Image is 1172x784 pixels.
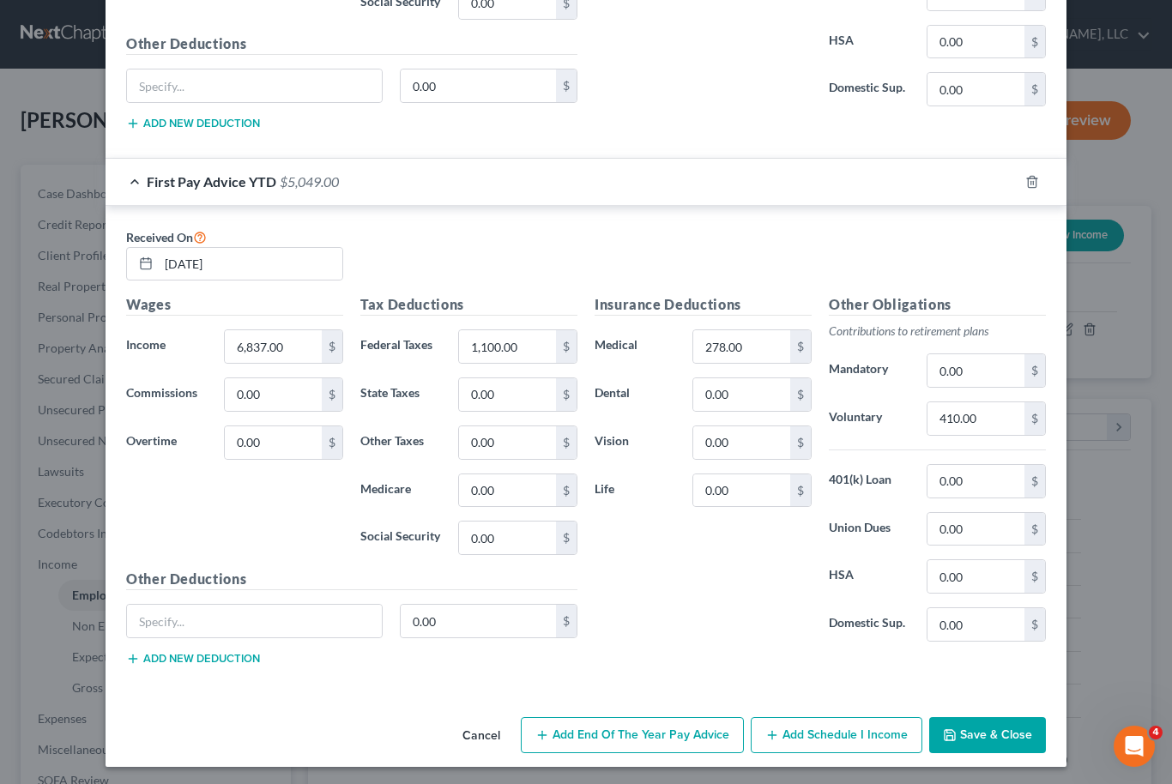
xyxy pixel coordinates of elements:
[556,330,577,363] div: $
[1024,560,1045,593] div: $
[1024,354,1045,387] div: $
[693,474,790,507] input: 0.00
[352,377,450,412] label: State Taxes
[820,72,918,106] label: Domestic Sup.
[929,717,1046,753] button: Save & Close
[820,607,918,642] label: Domestic Sup.
[927,608,1024,641] input: 0.00
[556,426,577,459] div: $
[820,353,918,388] label: Mandatory
[159,248,342,280] input: MM/DD/YYYY
[927,73,1024,106] input: 0.00
[790,474,811,507] div: $
[459,522,556,554] input: 0.00
[126,652,260,666] button: Add new deduction
[459,474,556,507] input: 0.00
[927,465,1024,498] input: 0.00
[820,512,918,546] label: Union Dues
[322,330,342,363] div: $
[927,402,1024,435] input: 0.00
[1024,402,1045,435] div: $
[556,474,577,507] div: $
[521,717,744,753] button: Add End of the Year Pay Advice
[927,354,1024,387] input: 0.00
[118,425,215,460] label: Overtime
[401,69,557,102] input: 0.00
[225,426,322,459] input: 0.00
[459,426,556,459] input: 0.00
[1024,513,1045,546] div: $
[352,473,450,508] label: Medicare
[322,426,342,459] div: $
[586,473,684,508] label: Life
[751,717,922,753] button: Add Schedule I Income
[126,33,577,55] h5: Other Deductions
[118,377,215,412] label: Commissions
[556,522,577,554] div: $
[360,294,577,316] h5: Tax Deductions
[401,605,557,637] input: 0.00
[820,401,918,436] label: Voluntary
[1114,726,1155,767] iframe: Intercom live chat
[225,330,322,363] input: 0.00
[147,173,276,190] span: First Pay Advice YTD
[829,323,1046,340] p: Contributions to retirement plans
[352,329,450,364] label: Federal Taxes
[693,330,790,363] input: 0.00
[927,26,1024,58] input: 0.00
[790,330,811,363] div: $
[126,337,166,352] span: Income
[693,426,790,459] input: 0.00
[595,294,812,316] h5: Insurance Deductions
[449,719,514,753] button: Cancel
[927,513,1024,546] input: 0.00
[820,464,918,498] label: 401(k) Loan
[1024,73,1045,106] div: $
[126,117,260,130] button: Add new deduction
[127,69,382,102] input: Specify...
[1024,608,1045,641] div: $
[586,377,684,412] label: Dental
[586,425,684,460] label: Vision
[556,605,577,637] div: $
[556,69,577,102] div: $
[126,294,343,316] h5: Wages
[126,569,577,590] h5: Other Deductions
[225,378,322,411] input: 0.00
[1149,726,1163,739] span: 4
[790,378,811,411] div: $
[352,425,450,460] label: Other Taxes
[459,330,556,363] input: 0.00
[820,25,918,59] label: HSA
[693,378,790,411] input: 0.00
[829,294,1046,316] h5: Other Obligations
[927,560,1024,593] input: 0.00
[352,521,450,555] label: Social Security
[280,173,339,190] span: $5,049.00
[322,378,342,411] div: $
[586,329,684,364] label: Medical
[820,559,918,594] label: HSA
[556,378,577,411] div: $
[126,226,207,247] label: Received On
[790,426,811,459] div: $
[1024,26,1045,58] div: $
[1024,465,1045,498] div: $
[459,378,556,411] input: 0.00
[127,605,382,637] input: Specify...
